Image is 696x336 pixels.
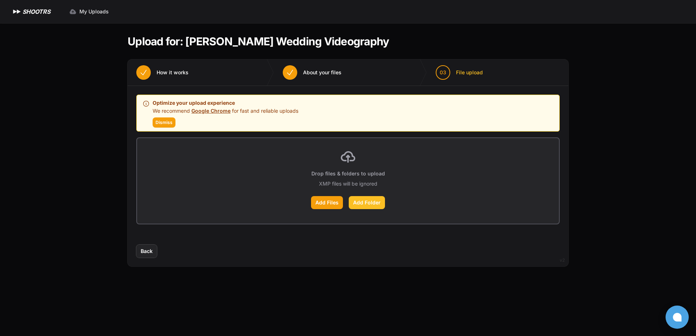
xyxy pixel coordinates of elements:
button: About your files [274,59,350,86]
span: 03 [440,69,446,76]
a: My Uploads [65,5,113,18]
div: v2 [560,256,565,265]
span: Back [141,248,153,255]
p: Optimize your upload experience [153,99,298,107]
a: SHOOTRS SHOOTRS [12,7,50,16]
p: Drop files & folders to upload [311,170,385,177]
span: Dismiss [156,120,173,125]
span: My Uploads [79,8,109,15]
h1: Upload for: [PERSON_NAME] Wedding Videography [128,35,389,48]
label: Add Folder [349,196,385,209]
h1: SHOOTRS [22,7,50,16]
span: How it works [157,69,188,76]
p: We recommend for fast and reliable uploads [153,107,298,115]
button: Back [136,245,157,258]
button: Open chat window [666,306,689,329]
span: File upload [456,69,483,76]
p: XMP files will be ignored [319,180,377,187]
img: SHOOTRS [12,7,22,16]
button: Dismiss [153,117,175,128]
label: Add Files [311,196,343,209]
a: Google Chrome [191,108,231,114]
button: 03 File upload [427,59,492,86]
button: How it works [128,59,197,86]
span: About your files [303,69,341,76]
